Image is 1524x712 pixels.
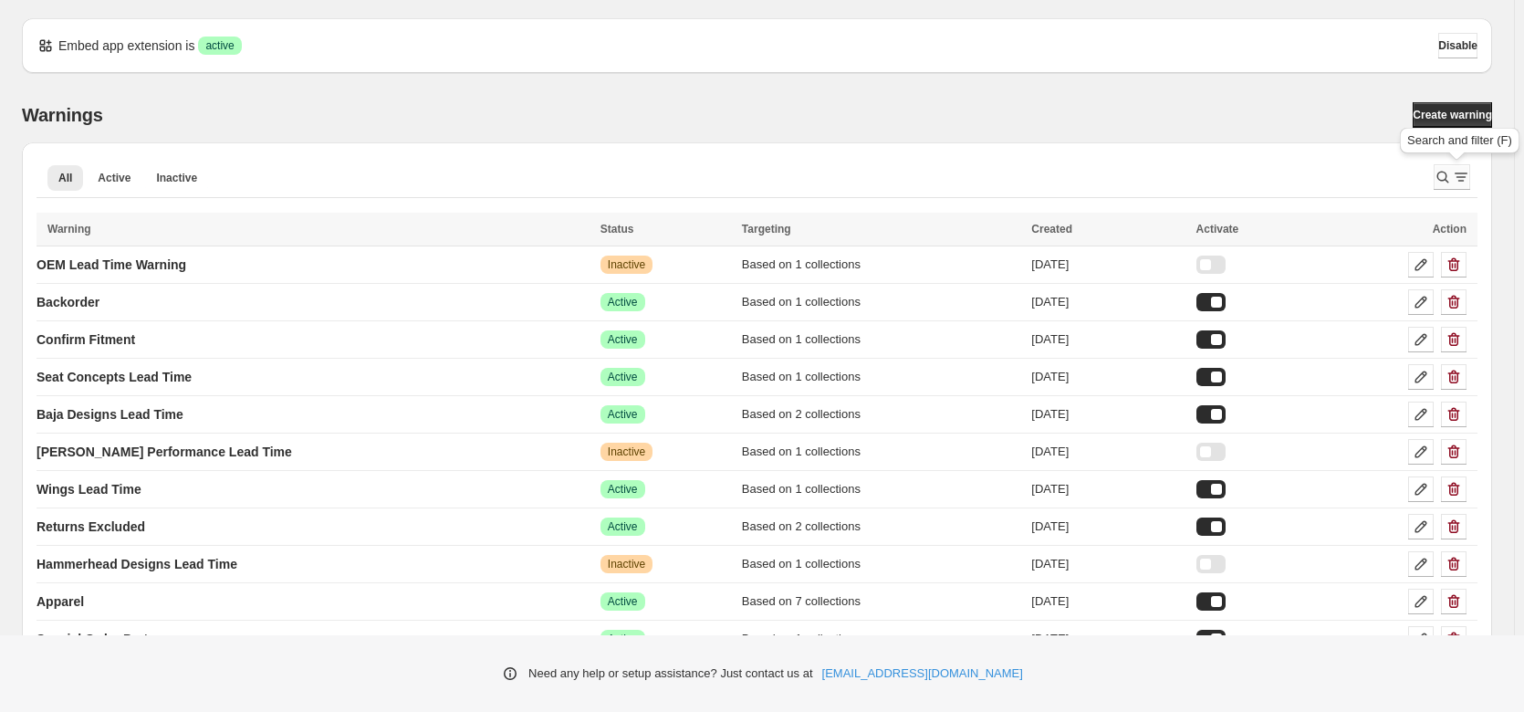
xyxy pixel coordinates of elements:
a: Wings Lead Time [37,475,141,504]
span: Active [608,332,638,347]
span: Disable [1438,38,1477,53]
div: [DATE] [1031,555,1185,573]
span: Warning [47,223,91,236]
p: Special Order Part [37,630,148,648]
span: active [205,38,234,53]
div: [DATE] [1031,330,1185,349]
a: Seat Concepts Lead Time [37,362,192,392]
span: All [58,171,72,185]
div: Based on 1 collections [742,256,1021,274]
a: [PERSON_NAME] Performance Lead Time [37,437,292,466]
div: Based on 1 collections [742,443,1021,461]
a: Confirm Fitment [37,325,135,354]
p: Returns Excluded [37,518,145,536]
a: OEM Lead Time Warning [37,250,186,279]
a: [EMAIL_ADDRESS][DOMAIN_NAME] [822,665,1023,683]
div: Based on 2 collections [742,518,1021,536]
span: Targeting [742,223,791,236]
span: Active [608,632,638,646]
h2: Warnings [22,104,103,126]
p: Embed app extension is [58,37,194,55]
span: Active [98,171,130,185]
p: Confirm Fitment [37,330,135,349]
div: Based on 1 collections [742,293,1021,311]
a: Special Order Part [37,624,148,654]
div: [DATE] [1031,480,1185,498]
div: Based on 7 collections [742,592,1021,611]
div: Based on 1 collections [742,368,1021,386]
a: Create warning [1413,102,1492,128]
button: Search and filter results [1434,164,1470,190]
div: Based on 1 collections [742,330,1021,349]
div: Based on 2 collections [742,405,1021,424]
p: Backorder [37,293,99,311]
a: Baja Designs Lead Time [37,400,183,429]
div: [DATE] [1031,405,1185,424]
a: Apparel [37,587,84,616]
div: [DATE] [1031,630,1185,648]
div: [DATE] [1031,592,1185,611]
div: [DATE] [1031,293,1185,311]
p: Wings Lead Time [37,480,141,498]
a: Backorder [37,288,99,317]
div: Based on 1 collections [742,630,1021,648]
a: Returns Excluded [37,512,145,541]
p: Hammerhead Designs Lead Time [37,555,237,573]
a: Hammerhead Designs Lead Time [37,550,237,579]
span: Active [608,370,638,384]
p: OEM Lead Time Warning [37,256,186,274]
span: Activate [1196,223,1239,236]
span: Create warning [1413,108,1492,122]
div: [DATE] [1031,518,1185,536]
span: Created [1031,223,1072,236]
span: Inactive [608,557,645,571]
div: [DATE] [1031,368,1185,386]
p: Apparel [37,592,84,611]
span: Active [608,407,638,422]
p: Baja Designs Lead Time [37,405,183,424]
button: Disable [1438,33,1477,58]
span: Action [1433,223,1467,236]
p: [PERSON_NAME] Performance Lead Time [37,443,292,461]
p: Seat Concepts Lead Time [37,368,192,386]
span: Active [608,519,638,534]
div: Based on 1 collections [742,555,1021,573]
span: Inactive [156,171,197,185]
span: Active [608,295,638,309]
span: Active [608,594,638,609]
span: Status [600,223,634,236]
span: Active [608,482,638,497]
span: Inactive [608,445,645,459]
span: Inactive [608,257,645,272]
div: Based on 1 collections [742,480,1021,498]
div: [DATE] [1031,256,1185,274]
div: [DATE] [1031,443,1185,461]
